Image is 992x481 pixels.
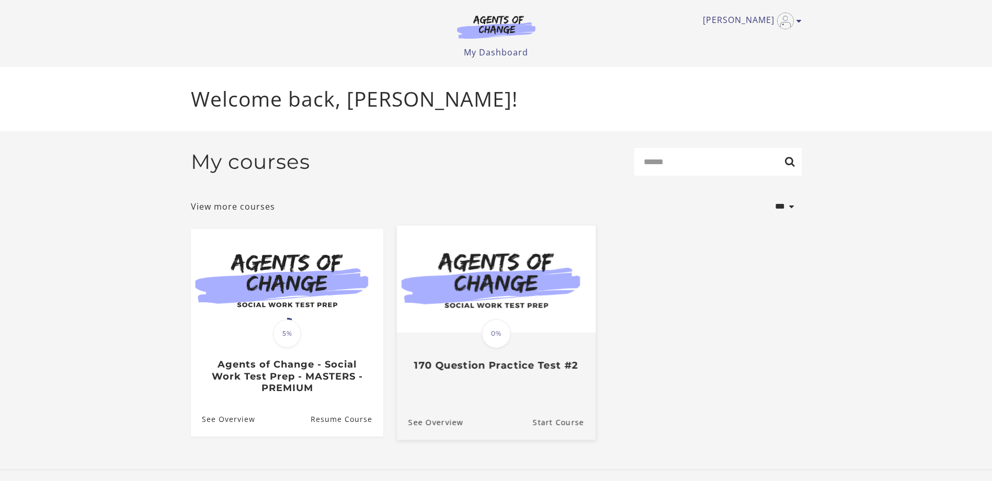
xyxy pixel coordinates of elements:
[532,404,595,439] a: 170 Question Practice Test #2: Resume Course
[482,319,511,348] span: 0%
[191,150,310,174] h2: My courses
[464,47,528,58] a: My Dashboard
[273,319,301,348] span: 5%
[202,359,372,394] h3: Agents of Change - Social Work Test Prep - MASTERS - PREMIUM
[191,200,275,213] a: View more courses
[310,402,383,436] a: Agents of Change - Social Work Test Prep - MASTERS - PREMIUM: Resume Course
[191,402,255,436] a: Agents of Change - Social Work Test Prep - MASTERS - PREMIUM: See Overview
[408,359,584,371] h3: 170 Question Practice Test #2
[396,404,463,439] a: 170 Question Practice Test #2: See Overview
[191,84,802,114] p: Welcome back, [PERSON_NAME]!
[446,15,546,39] img: Agents of Change Logo
[703,13,796,29] a: Toggle menu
